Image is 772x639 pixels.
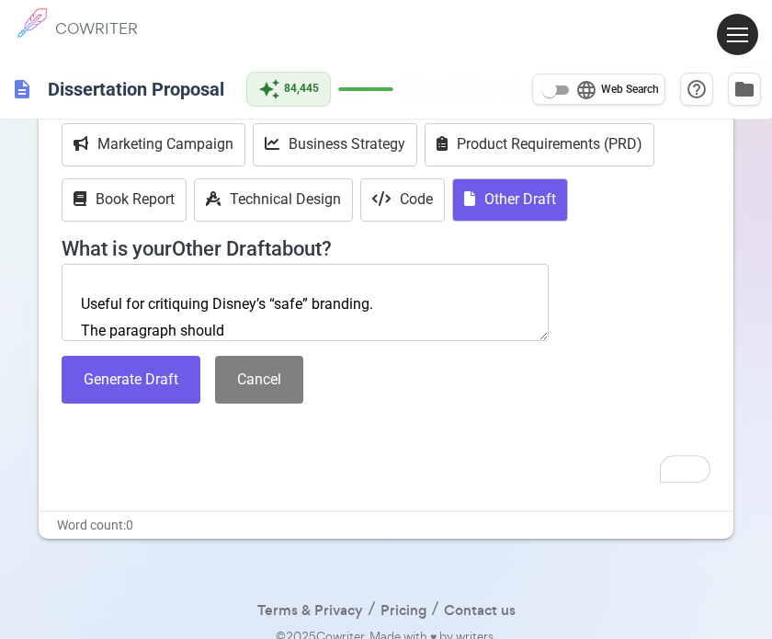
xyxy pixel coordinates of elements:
button: Manage Documents [728,73,761,106]
span: auto_awesome [258,78,280,100]
span: 84,445 [284,80,319,98]
h4: What is your Other Draft about? [62,226,710,261]
button: Cancel [215,356,303,405]
div: Word count: 0 [39,512,733,539]
a: Pricing [380,598,426,624]
button: Generate Draft [62,356,200,405]
span: description [11,78,33,100]
button: Other Draft [452,178,568,222]
a: Terms & Privacy [257,598,363,624]
a: Contact us [444,598,516,624]
button: Code [360,178,445,222]
h6: COWRITER [55,20,138,37]
span: / [426,597,444,621]
span: help_outline [686,78,708,100]
button: Technical Design [194,178,353,222]
button: Business Strategy [253,123,417,166]
textarea: Expand on as a paragraph [PERSON_NAME] (2013). An Epideictic Dimension of Symbolic Violence in Di... [62,264,549,341]
button: Book Report [62,178,187,222]
button: Product Requirements (PRD) [425,123,654,166]
span: language [575,79,597,101]
div: To enrich screen reader interactions, please activate Accessibility in Grammarly extension settings [62,21,710,485]
button: Help & Shortcuts [680,73,713,106]
h6: Click to edit title [40,71,232,108]
span: Web Search [601,81,659,99]
span: folder [733,78,755,100]
span: / [363,597,380,621]
button: Marketing Campaign [62,123,245,166]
